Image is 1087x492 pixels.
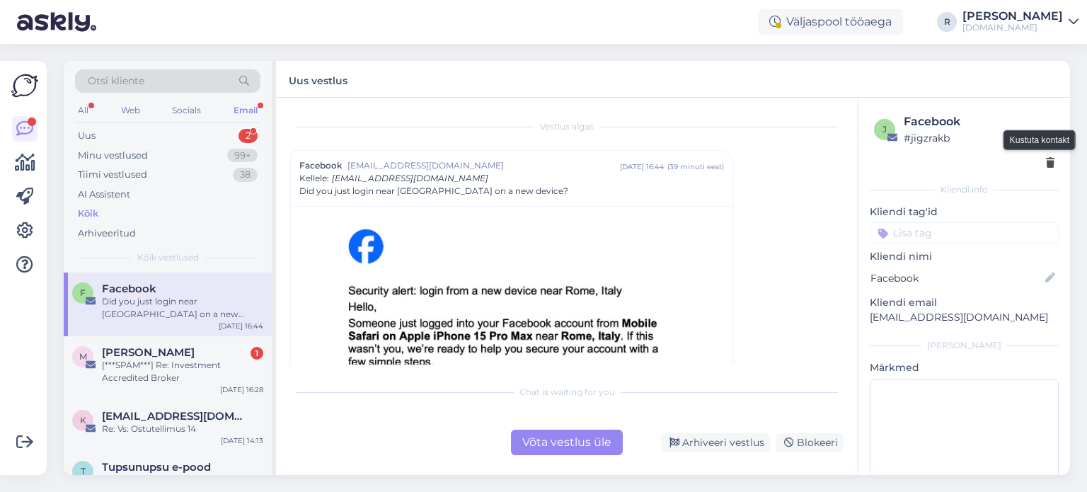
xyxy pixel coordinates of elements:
div: [DATE] 16:28 [220,384,263,395]
span: M [79,351,87,362]
div: [DOMAIN_NAME] [962,22,1063,33]
div: [DATE] 16:44 [620,161,665,172]
div: # jigzrakb [904,130,1054,146]
div: Email [231,101,260,120]
div: [***SPAM***] Re: Investment Accredited Broker [102,359,263,384]
span: [EMAIL_ADDRESS][DOMAIN_NAME] [347,159,620,172]
div: 99+ [227,149,258,163]
span: Facebook [299,159,342,172]
div: Kliendi info [870,183,1059,196]
span: Did you just login near [GEOGRAPHIC_DATA] on a new device? [299,185,568,198]
div: Vestlus algas [290,120,844,133]
input: Lisa tag [870,222,1059,244]
p: Kliendi email [870,295,1059,310]
span: k [80,415,86,425]
div: Uus [78,129,96,143]
div: ( 39 minuti eest ) [667,161,724,172]
div: AI Assistent [78,188,130,202]
p: [EMAIL_ADDRESS][DOMAIN_NAME] [870,310,1059,325]
div: Chat is waiting for you [290,386,844,399]
div: Võta vestlus üle [511,430,623,455]
span: Kellele : [299,173,329,183]
img: Askly Logo [11,72,38,99]
div: R [937,12,957,32]
div: All [75,101,91,120]
div: Re: Vs: Ostutellimus 14 [102,423,263,435]
div: Web [118,101,143,120]
div: [PERSON_NAME] [870,339,1059,352]
label: Uus vestlus [289,69,347,88]
span: j [882,124,887,135]
div: 1 [251,347,263,360]
span: [EMAIL_ADDRESS][DOMAIN_NAME] [332,173,488,183]
div: 38 [233,168,258,182]
div: Did you just login near [GEOGRAPHIC_DATA] on a new device? [102,295,263,321]
span: kaupo@kollanetahvel.ee [102,410,249,423]
span: T [81,466,86,476]
span: F [80,287,86,298]
div: Tiimi vestlused [78,168,147,182]
input: Lisa nimi [870,270,1042,286]
p: Kliendi tag'id [870,205,1059,219]
a: [PERSON_NAME][DOMAIN_NAME] [962,11,1079,33]
small: Kustuta kontakt [1010,133,1069,146]
span: Kõik vestlused [137,251,199,264]
p: Kliendi nimi [870,249,1059,264]
div: 2 [238,129,258,143]
div: Minu vestlused [78,149,148,163]
span: Facebook [102,282,156,295]
div: Arhiveeri vestlus [661,433,770,452]
div: Väljaspool tööaega [758,9,903,35]
p: Märkmed [870,360,1059,375]
div: [PERSON_NAME] [962,11,1063,22]
div: Socials [169,101,204,120]
div: [DATE] 16:44 [219,321,263,331]
div: Facebook [904,113,1054,130]
div: Arhiveeritud [78,227,136,241]
div: Tagastusvorm "33807" [102,474,263,486]
span: Mr. Jose Luis [102,346,195,359]
div: Blokeeri [776,433,844,452]
div: [DATE] 14:13 [221,435,263,446]
span: Tupsunupsu e-pood [102,461,211,474]
div: Kõik [78,207,98,221]
span: Otsi kliente [88,74,144,88]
